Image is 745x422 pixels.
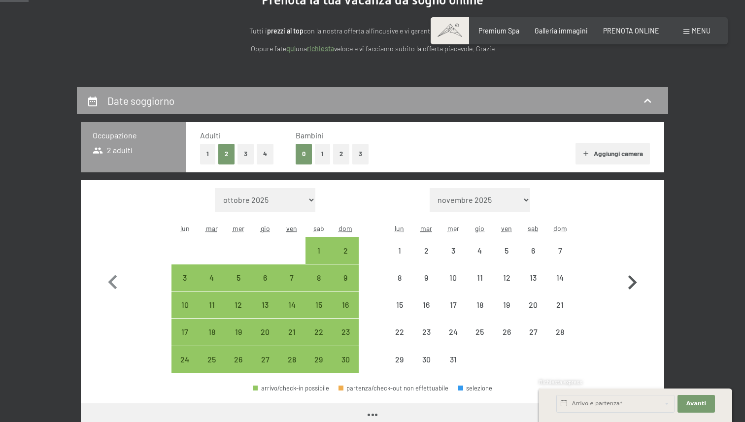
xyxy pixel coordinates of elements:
[278,346,305,373] div: Fri Nov 28 2025
[278,264,305,291] div: Fri Nov 07 2025
[603,27,659,35] a: PRENOTA ONLINE
[313,224,324,232] abbr: sabato
[278,346,305,373] div: arrivo/check-in possibile
[467,292,493,318] div: arrivo/check-in non effettuabile
[198,346,225,373] div: Tue Nov 25 2025
[386,264,413,291] div: arrivo/check-in non effettuabile
[252,264,278,291] div: arrivo/check-in possibile
[199,356,224,380] div: 25
[226,301,251,325] div: 12
[440,356,465,380] div: 31
[386,264,413,291] div: Mon Dec 08 2025
[520,292,546,318] div: Sat Dec 20 2025
[305,346,332,373] div: arrivo/check-in possibile
[332,237,359,263] div: arrivo/check-in possibile
[547,264,574,291] div: Sun Dec 14 2025
[171,264,198,291] div: Mon Nov 03 2025
[180,224,190,232] abbr: lunedì
[257,144,273,164] button: 4
[440,346,466,373] div: Wed Dec 31 2025
[440,237,466,263] div: arrivo/check-in non effettuabile
[440,301,465,325] div: 17
[521,247,545,271] div: 6
[467,292,493,318] div: Thu Dec 18 2025
[93,145,133,156] span: 2 adulti
[279,274,304,298] div: 7
[413,237,440,263] div: arrivo/check-in non effettuabile
[332,264,359,291] div: arrivo/check-in possibile
[198,264,225,291] div: arrivo/check-in possibile
[494,301,519,325] div: 19
[440,274,465,298] div: 10
[386,346,413,373] div: arrivo/check-in non effettuabile
[414,274,439,298] div: 9
[677,395,715,413] button: Avanti
[156,26,589,37] p: Tutti i con la nostra offerta all'incusive e vi garantiamo il !
[413,237,440,263] div: Tue Dec 02 2025
[468,247,492,271] div: 4
[306,247,331,271] div: 1
[306,301,331,325] div: 15
[548,301,573,325] div: 21
[475,224,484,232] abbr: giovedì
[539,379,582,385] span: Richiesta express
[618,188,646,373] button: Mese successivo
[413,292,440,318] div: Tue Dec 16 2025
[99,188,127,373] button: Mese precedente
[93,130,174,141] h3: Occupazione
[333,274,358,298] div: 9
[278,319,305,345] div: Fri Nov 21 2025
[493,292,520,318] div: arrivo/check-in non effettuabile
[493,264,520,291] div: arrivo/check-in non effettuabile
[156,43,589,55] p: Oppure fate una veloce e vi facciamo subito la offerta piacevole. Grazie
[548,274,573,298] div: 14
[333,247,358,271] div: 2
[395,224,404,232] abbr: lunedì
[493,319,520,345] div: arrivo/check-in non effettuabile
[413,346,440,373] div: Tue Dec 30 2025
[332,346,359,373] div: Sun Nov 30 2025
[333,144,349,164] button: 2
[279,328,304,353] div: 21
[279,301,304,325] div: 14
[520,237,546,263] div: arrivo/check-in non effettuabile
[386,292,413,318] div: Mon Dec 15 2025
[253,385,329,391] div: arrivo/check-in possibile
[468,301,492,325] div: 18
[440,328,465,353] div: 24
[352,144,369,164] button: 3
[252,292,278,318] div: arrivo/check-in possibile
[547,292,574,318] div: Sun Dec 21 2025
[467,264,493,291] div: Thu Dec 11 2025
[440,264,466,291] div: Wed Dec 10 2025
[172,356,197,380] div: 24
[386,237,413,263] div: arrivo/check-in non effettuabile
[520,319,546,345] div: Sat Dec 27 2025
[286,224,297,232] abbr: venerdì
[387,274,412,298] div: 8
[468,274,492,298] div: 11
[339,385,449,391] div: partenza/check-out non effettuabile
[332,346,359,373] div: arrivo/check-in possibile
[440,346,466,373] div: arrivo/check-in non effettuabile
[548,247,573,271] div: 7
[521,274,545,298] div: 13
[225,292,252,318] div: Wed Nov 12 2025
[386,292,413,318] div: arrivo/check-in non effettuabile
[332,319,359,345] div: arrivo/check-in possibile
[440,237,466,263] div: Wed Dec 03 2025
[252,319,278,345] div: arrivo/check-in possibile
[233,224,244,232] abbr: mercoledì
[226,274,251,298] div: 5
[332,292,359,318] div: Sun Nov 16 2025
[494,247,519,271] div: 5
[218,144,235,164] button: 2
[171,346,198,373] div: arrivo/check-in possibile
[198,292,225,318] div: Tue Nov 11 2025
[225,319,252,345] div: Wed Nov 19 2025
[414,247,439,271] div: 2
[414,356,439,380] div: 30
[414,328,439,353] div: 23
[413,319,440,345] div: Tue Dec 23 2025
